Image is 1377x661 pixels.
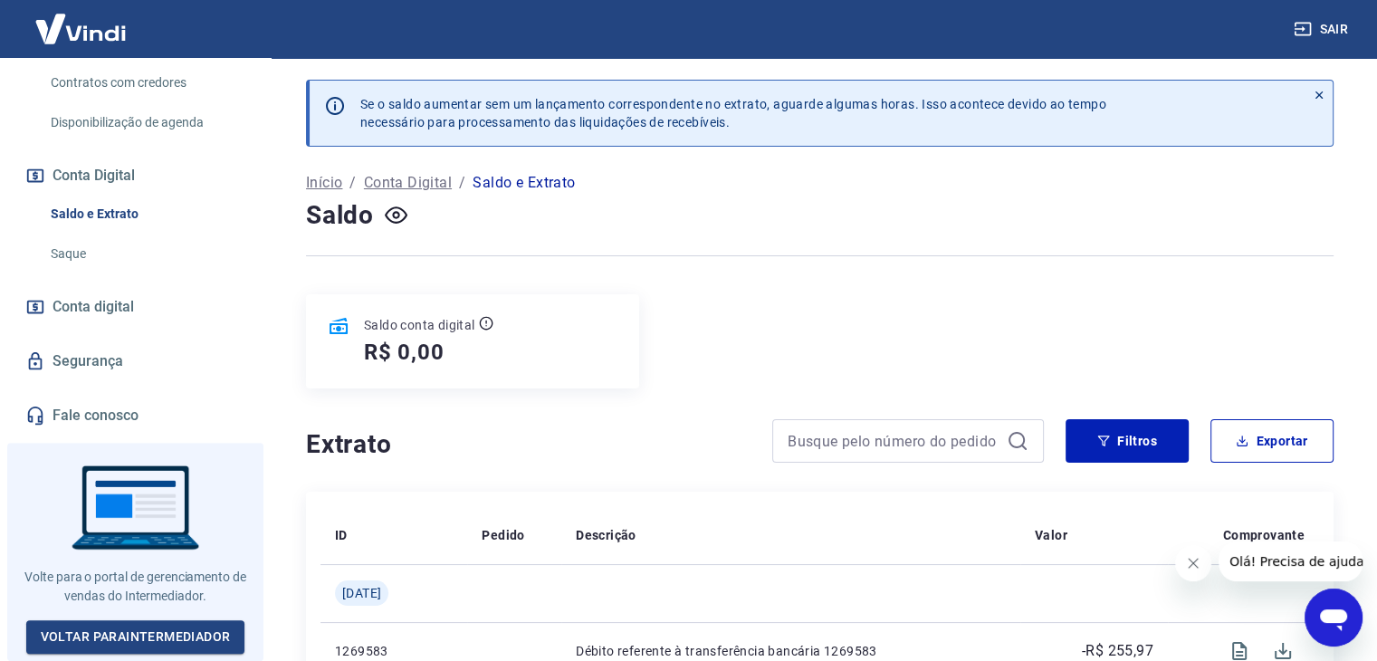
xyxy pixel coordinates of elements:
[1305,589,1363,647] iframe: Botão para abrir a janela de mensagens
[43,64,249,101] a: Contratos com credores
[43,196,249,233] a: Saldo e Extrato
[22,287,249,327] a: Conta digital
[459,172,465,194] p: /
[22,156,249,196] button: Conta Digital
[1290,13,1355,46] button: Sair
[473,172,575,194] p: Saldo e Extrato
[26,620,245,654] a: Voltar paraIntermediador
[1210,419,1334,463] button: Exportar
[22,396,249,436] a: Fale conosco
[11,13,152,27] span: Olá! Precisa de ajuda?
[306,197,374,234] h4: Saldo
[576,526,636,544] p: Descrição
[360,95,1106,131] p: Se o saldo aumentar sem um lançamento correspondente no extrato, aguarde algumas horas. Isso acon...
[335,642,453,660] p: 1269583
[1223,526,1305,544] p: Comprovante
[53,294,134,320] span: Conta digital
[576,642,1006,660] p: Débito referente à transferência bancária 1269583
[1219,541,1363,581] iframe: Mensagem da empresa
[349,172,356,194] p: /
[22,341,249,381] a: Segurança
[364,338,445,367] h5: R$ 0,00
[306,172,342,194] a: Início
[22,1,139,56] img: Vindi
[335,526,348,544] p: ID
[788,427,999,455] input: Busque pelo número do pedido
[342,584,381,602] span: [DATE]
[364,316,475,334] p: Saldo conta digital
[306,426,751,463] h4: Extrato
[1175,545,1211,581] iframe: Fechar mensagem
[1035,526,1067,544] p: Valor
[1066,419,1189,463] button: Filtros
[43,235,249,273] a: Saque
[364,172,452,194] a: Conta Digital
[43,104,249,141] a: Disponibilização de agenda
[482,526,524,544] p: Pedido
